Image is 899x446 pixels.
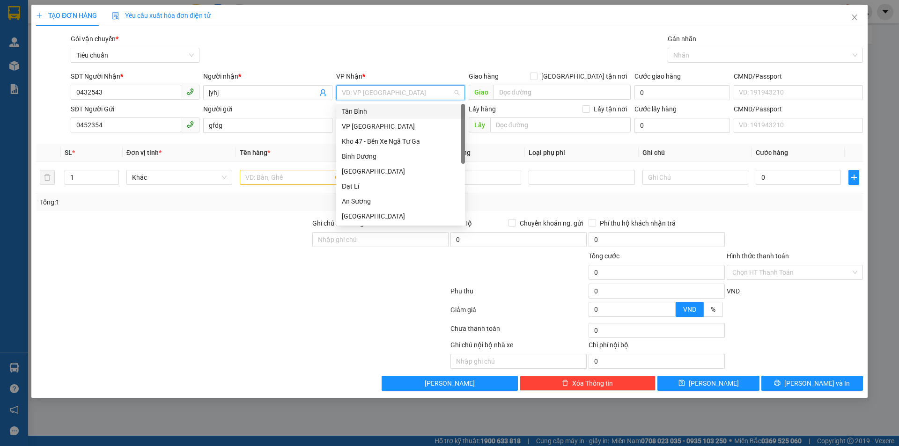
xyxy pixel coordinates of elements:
div: Chi phí nội bộ [589,340,725,354]
span: up [668,303,673,309]
input: Nhập ghi chú [450,354,587,369]
button: save[PERSON_NAME] [657,376,759,391]
input: Ghi chú đơn hàng [312,232,449,247]
span: phone [186,88,194,95]
label: Ghi chú đơn hàng [312,219,364,227]
span: Khác [132,170,227,184]
div: Ghi chú nội bộ nhà xe [450,340,587,354]
span: Increase Value [665,302,675,309]
span: Lấy hàng [469,105,496,113]
span: [GEOGRAPHIC_DATA] tận nơi [538,71,631,81]
span: printer [774,380,781,387]
span: Lấy tận nơi [590,104,631,114]
span: Cước hàng [756,149,788,156]
input: VD: Bàn, Ghế [240,170,346,185]
span: [PERSON_NAME] [689,378,739,388]
div: Giảm giá [449,305,588,321]
div: SĐT Người Gửi [71,104,199,114]
span: VND [683,306,696,313]
span: Increase Value [108,170,118,177]
span: delete [562,380,568,387]
span: Gói vận chuyển [71,35,118,43]
span: [PERSON_NAME] [425,378,475,388]
input: Cước giao hàng [634,85,730,100]
span: Giao [469,85,494,100]
div: An Sương [342,196,459,206]
span: save [678,380,685,387]
span: Phí thu hộ khách nhận trả [596,218,679,228]
div: Tân Bình [342,106,459,117]
img: icon [112,12,119,20]
span: Yêu cầu xuất hóa đơn điện tử [112,12,211,19]
span: VP Nhận [336,73,362,80]
input: Cước lấy hàng [634,118,730,133]
span: Tên hàng [240,149,270,156]
button: [PERSON_NAME] [382,376,518,391]
button: plus [848,170,859,185]
div: Bình Dương [336,149,465,164]
div: Đạt Lí [336,179,465,194]
input: Ghi Chú [642,170,748,185]
span: Chuyển khoản ng. gửi [516,218,587,228]
div: [GEOGRAPHIC_DATA] [342,166,459,176]
label: Hình thức thanh toán [727,252,789,260]
input: Dọc đường [490,117,631,132]
div: Chưa thanh toán [449,323,588,340]
input: 0 [436,170,521,185]
span: VND [727,287,740,295]
span: up [111,172,117,177]
div: CMND/Passport [734,71,862,81]
div: Đạt Lí [342,181,459,191]
th: Loại phụ phí [525,144,638,162]
span: Tổng cước [589,252,619,260]
span: SL [65,149,72,156]
span: Giao hàng [469,73,499,80]
span: Xóa Thông tin [572,378,613,388]
label: Cước lấy hàng [634,105,677,113]
span: phone [186,121,194,128]
div: Kho 47 - Bến Xe Ngã Tư Ga [336,134,465,149]
div: Kho 47 - Bến Xe Ngã Tư Ga [342,136,459,146]
div: SĐT Người Nhận [71,71,199,81]
span: down [668,310,673,316]
span: plus [849,174,858,181]
span: plus [36,12,43,19]
th: Ghi chú [639,144,752,162]
span: Lấy [469,117,490,132]
span: Thu Hộ [450,219,472,227]
input: Dọc đường [494,85,631,100]
div: Người gửi [203,104,332,114]
span: Decrease Value [665,309,675,316]
span: % [711,306,715,313]
button: deleteXóa Thông tin [520,376,656,391]
div: Tổng: 1 [40,197,347,207]
div: Hòa Đông [336,209,465,224]
div: VP [GEOGRAPHIC_DATA] [342,121,459,132]
div: VP Đà Lạt [336,119,465,134]
div: Bình Dương [342,151,459,161]
button: printer[PERSON_NAME] và In [761,376,863,391]
label: Cước giao hàng [634,73,681,80]
span: Đơn vị tính [126,149,162,156]
button: Close [841,5,868,31]
div: Tân Bình [336,104,465,119]
span: close [851,14,858,21]
div: Người nhận [203,71,332,81]
div: An Sương [336,194,465,209]
label: Gán nhãn [668,35,696,43]
span: TẠO ĐƠN HÀNG [36,12,97,19]
div: Thủ Đức [336,164,465,179]
span: Decrease Value [108,177,118,184]
span: down [111,178,117,184]
span: [PERSON_NAME] và In [784,378,850,388]
span: Tiêu chuẩn [76,48,194,62]
div: [GEOGRAPHIC_DATA] [342,211,459,221]
div: Phụ thu [449,286,588,302]
button: delete [40,170,55,185]
span: user-add [319,89,327,96]
div: CMND/Passport [734,104,862,114]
